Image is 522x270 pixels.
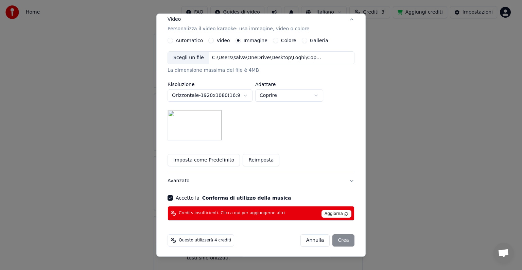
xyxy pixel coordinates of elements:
button: Imposta come Predefinito [168,154,240,166]
button: Accetto la [202,196,291,200]
label: Colore [281,38,296,43]
label: Galleria [310,38,328,43]
label: Adattare [255,82,323,87]
label: Risoluzione [168,82,253,87]
button: Avanzato [168,172,354,190]
div: C:\Users\salva\OneDrive\Desktop\Loghi\Copertina Basi Nuova 3.jpg [209,54,325,61]
label: Automatico [176,38,203,43]
div: VideoPersonalizza il video karaoke: usa immagine, video o colore [168,38,354,172]
p: Personalizza il video karaoke: usa immagine, video o colore [168,26,309,32]
button: Reimposta [243,154,279,166]
button: Annulla [300,234,330,247]
label: Video [216,38,230,43]
span: Aggiorna [321,210,351,218]
button: VideoPersonalizza il video karaoke: usa immagine, video o colore [168,11,354,38]
label: Immagine [244,38,267,43]
span: Credits insufficienti. Clicca qui per aggiungerne altri [179,210,285,216]
div: Scegli un file [168,52,209,64]
label: Accetto la [176,196,291,200]
div: Video [168,16,309,32]
span: Questo utilizzerà 4 crediti [179,238,231,243]
div: La dimensione massima del file è 4MB [168,67,354,74]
